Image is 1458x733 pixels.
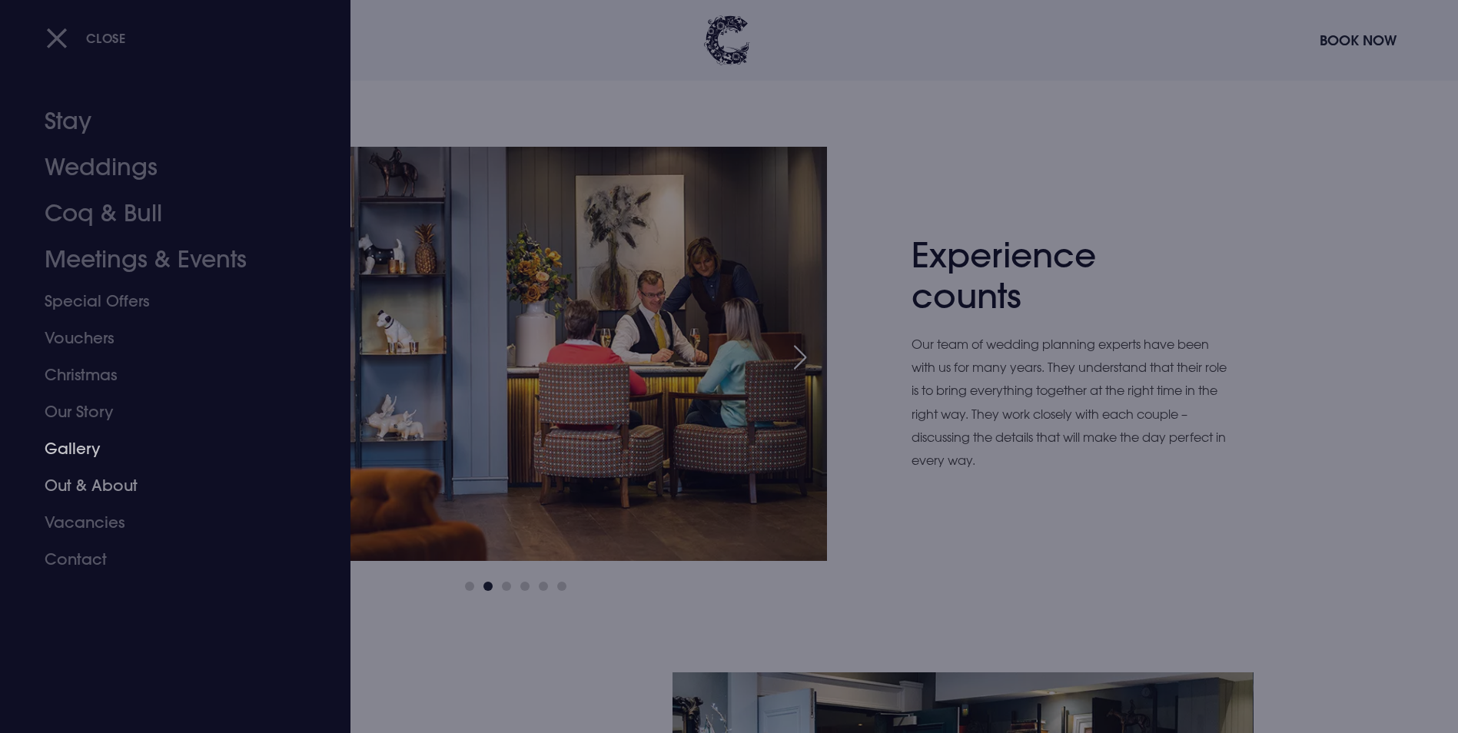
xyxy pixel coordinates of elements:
[46,22,126,54] button: Close
[45,98,287,144] a: Stay
[45,393,287,430] a: Our Story
[45,357,287,393] a: Christmas
[45,237,287,283] a: Meetings & Events
[45,504,287,541] a: Vacancies
[45,283,287,320] a: Special Offers
[45,191,287,237] a: Coq & Bull
[45,430,287,467] a: Gallery
[45,320,287,357] a: Vouchers
[45,541,287,578] a: Contact
[86,30,126,46] span: Close
[45,467,287,504] a: Out & About
[45,144,287,191] a: Weddings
